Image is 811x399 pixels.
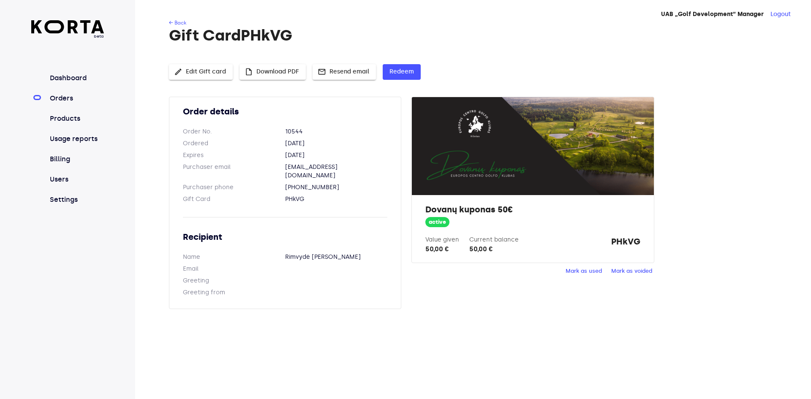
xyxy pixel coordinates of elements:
dt: Greeting [183,277,285,285]
dt: Greeting from [183,288,285,297]
span: Mark as used [566,266,602,276]
dd: 10544 [285,128,387,136]
dt: Purchaser phone [183,183,285,192]
h2: Recipient [183,231,387,243]
button: Redeem [383,64,421,80]
button: Mark as used [563,265,604,278]
img: Korta [31,20,104,33]
a: beta [31,20,104,39]
dt: Gift Card [183,195,285,204]
dt: Order No. [183,128,285,136]
span: Mark as voided [611,266,652,276]
span: Download PDF [246,67,299,77]
a: Products [48,114,104,124]
span: active [425,218,449,226]
div: 50,00 € [469,244,519,254]
dd: [DATE] [285,139,387,148]
span: beta [31,33,104,39]
a: Users [48,174,104,185]
span: insert_drive_file [245,68,253,76]
a: ← Back [169,20,186,26]
span: edit [174,68,182,76]
a: Edit Gift card [169,67,233,74]
button: Resend email [313,64,376,80]
a: Billing [48,154,104,164]
dt: Email [183,265,285,273]
button: Logout [770,10,791,19]
dt: Purchaser email [183,163,285,180]
a: Dashboard [48,73,104,83]
a: Settings [48,195,104,205]
strong: PHkVG [611,236,640,254]
label: Value given [425,236,459,243]
div: 50,00 € [425,244,459,254]
h2: Dovanų kuponas 50€ [425,204,640,215]
span: Edit Gift card [176,67,226,77]
a: Orders [48,93,104,103]
dd: [EMAIL_ADDRESS][DOMAIN_NAME] [285,163,387,180]
h1: Gift Card PHkVG [169,27,776,44]
dt: Ordered [183,139,285,148]
dd: [PHONE_NUMBER] [285,183,387,192]
a: Usage reports [48,134,104,144]
button: Edit Gift card [169,64,233,80]
span: mail [318,68,326,76]
dd: Rimvydė [PERSON_NAME] [285,253,387,261]
dt: Name [183,253,285,261]
button: Download PDF [239,64,306,80]
span: Redeem [389,67,414,77]
h2: Order details [183,106,387,117]
dd: [DATE] [285,151,387,160]
strong: UAB „Golf Development“ Manager [661,11,764,18]
button: Mark as voided [609,265,654,278]
label: Current balance [469,236,519,243]
dt: Expires [183,151,285,160]
dd: PHkVG [285,195,387,204]
span: Resend email [319,67,369,77]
